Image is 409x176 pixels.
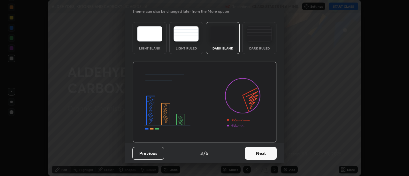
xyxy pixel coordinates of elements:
h4: 5 [206,150,209,157]
div: Dark Ruled [247,47,272,50]
img: lightRuledTheme.5fabf969.svg [174,26,199,42]
p: Theme can also be changed later from the More option [132,9,236,14]
button: Previous [132,147,164,160]
button: Next [245,147,277,160]
div: Light Blank [137,47,162,50]
img: darkRuledTheme.de295e13.svg [247,26,272,42]
img: lightTheme.e5ed3b09.svg [137,26,162,42]
div: Light Ruled [174,47,199,50]
h4: / [204,150,205,157]
h4: 3 [200,150,203,157]
img: darkThemeBanner.d06ce4a2.svg [133,62,277,143]
div: Dark Blank [210,47,235,50]
img: darkTheme.f0cc69e5.svg [210,26,235,42]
